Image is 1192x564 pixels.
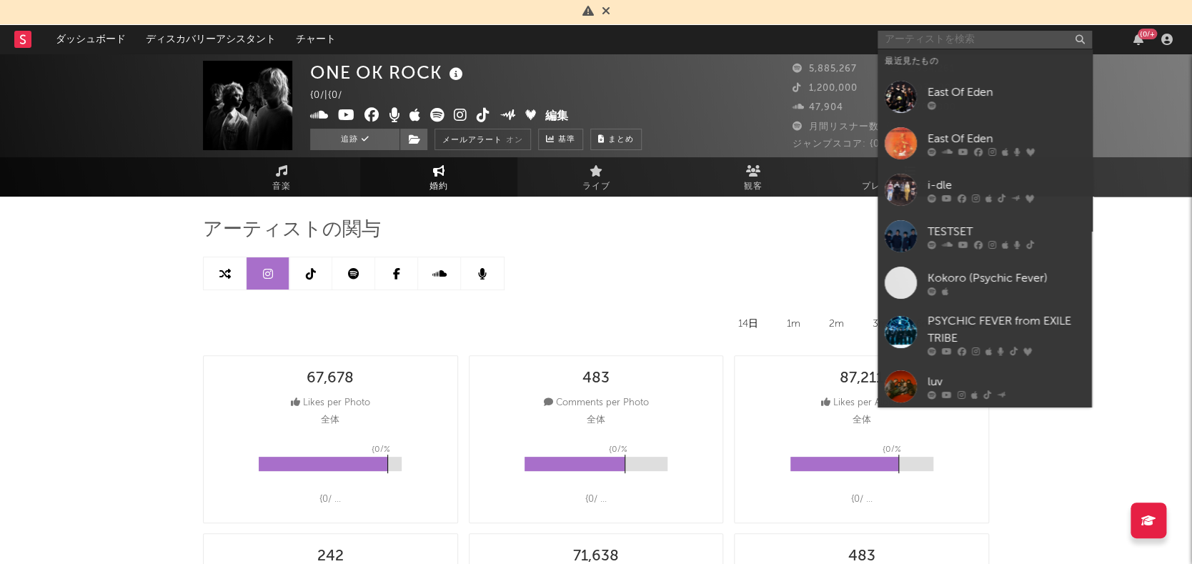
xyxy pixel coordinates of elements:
a: East Of Eden [878,74,1092,120]
p: {0/% [609,441,627,458]
button: メールアラートオン [434,129,531,150]
em: オン [506,137,523,144]
a: 婚約 [360,157,517,197]
div: {0/ | {0/ [310,87,359,104]
div: East Of Eden [928,84,1085,101]
button: まとめ [590,129,642,150]
a: 観客 [675,157,832,197]
div: Likes per Photo [291,395,370,412]
div: Likes per Album [821,395,903,412]
button: {0/+ [1133,34,1143,45]
div: 14日 [727,312,769,336]
p: 全体 [321,412,339,429]
a: ライブ [517,157,675,197]
div: 483 [582,370,610,387]
div: Kokoro (Psychic Fever) [928,269,1085,287]
div: 67,678 [307,370,354,387]
a: プレイリスト/チャート [832,157,989,197]
span: 基準 [558,132,575,149]
span: 47,904 [793,103,843,112]
div: {0/+ [1138,29,1157,39]
div: ONE OK ROCK [310,61,467,84]
span: まとめ [608,136,634,144]
button: 編集 [545,108,568,126]
span: ジャンプスコア: {0// [793,139,888,149]
div: PSYCHIC FEVER from EXILE TRIBE [928,313,1085,347]
a: TESTSET [878,213,1092,259]
a: 音楽 [203,157,360,197]
div: 1m [776,312,811,336]
a: 基準 [538,129,583,150]
a: luv [878,363,1092,410]
div: {0/ ... [851,491,873,508]
a: Kokoro (Psychic Fever) [878,259,1092,306]
div: East Of Eden [928,130,1085,147]
span: 観客 [744,178,763,195]
div: {0/ ... [585,491,607,508]
p: {0/% [372,441,390,458]
span: 却下する [602,6,610,18]
p: 全体 [587,412,605,429]
span: プレイリスト/チャート [862,178,959,195]
div: 2m [818,312,855,336]
a: ディスカバリーアシスタント [136,25,286,54]
span: ライブ [582,178,610,195]
div: luv [928,373,1085,390]
a: チャート [286,25,346,54]
button: 追跡 [310,129,399,150]
div: i-dle [928,177,1085,194]
div: Comments per Photo [543,395,648,412]
div: 87,211 [840,370,883,387]
span: 婚約 [429,178,448,195]
div: TESTSET [928,223,1085,240]
div: {0/ ... [319,491,341,508]
span: 1,200,000 [793,84,858,93]
div: 3m [862,312,898,336]
a: PSYCHIC FEVER from EXILE TRIBE [878,306,1092,363]
p: {0/% [883,441,901,458]
a: ダッシュボード [46,25,136,54]
span: 音楽 [272,178,291,195]
a: East Of Eden [878,120,1092,167]
span: 5,885,267 [793,64,857,74]
span: 月間リスナー数: {0/人 [793,122,910,132]
span: アーティストの関与 [203,222,381,239]
a: i-dle [878,167,1092,213]
div: 最近見たもの [885,53,1085,70]
p: 全体 [853,412,871,429]
input: アーティストを検索 [878,31,1092,49]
